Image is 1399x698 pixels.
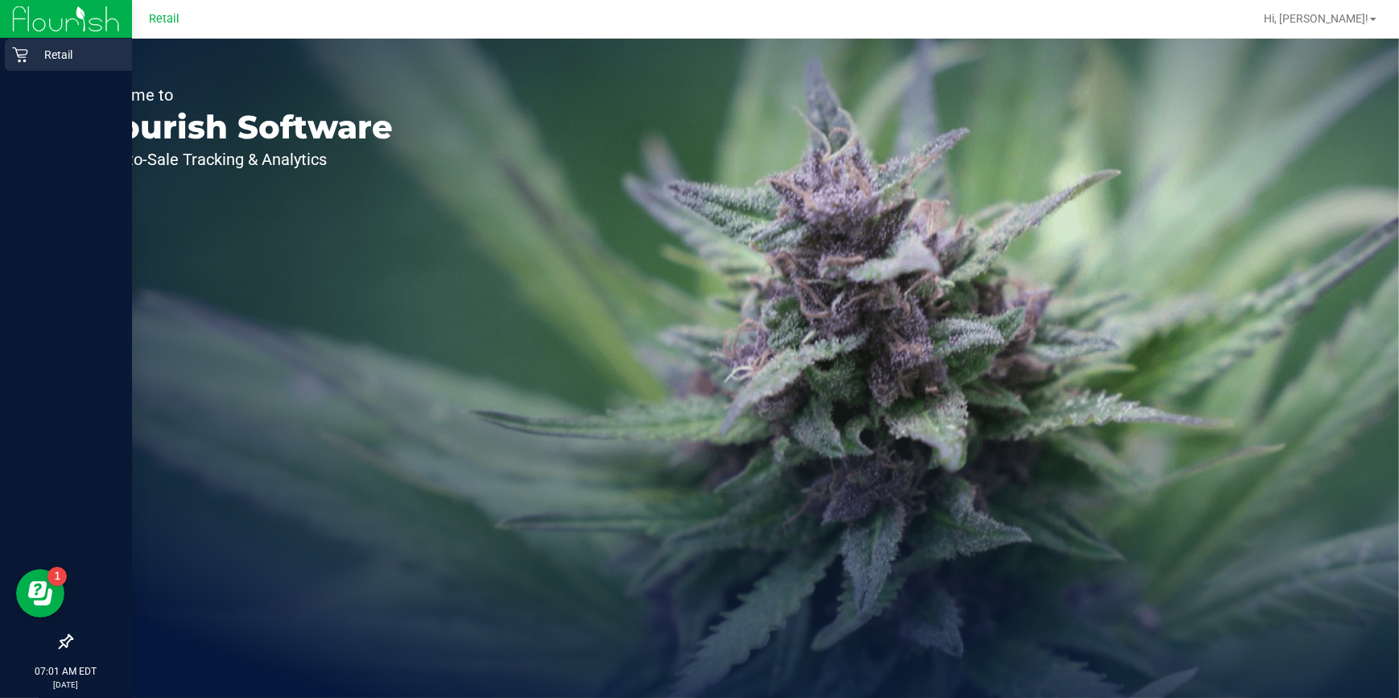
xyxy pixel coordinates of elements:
p: 07:01 AM EDT [7,664,125,679]
p: Welcome to [87,87,393,103]
iframe: Resource center [16,569,64,617]
span: Hi, [PERSON_NAME]! [1264,12,1368,25]
p: Flourish Software [87,111,393,143]
iframe: Resource center unread badge [47,567,67,586]
p: Seed-to-Sale Tracking & Analytics [87,151,393,167]
span: Retail [149,12,180,26]
p: Retail [28,45,125,64]
inline-svg: Retail [12,47,28,63]
p: [DATE] [7,679,125,691]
